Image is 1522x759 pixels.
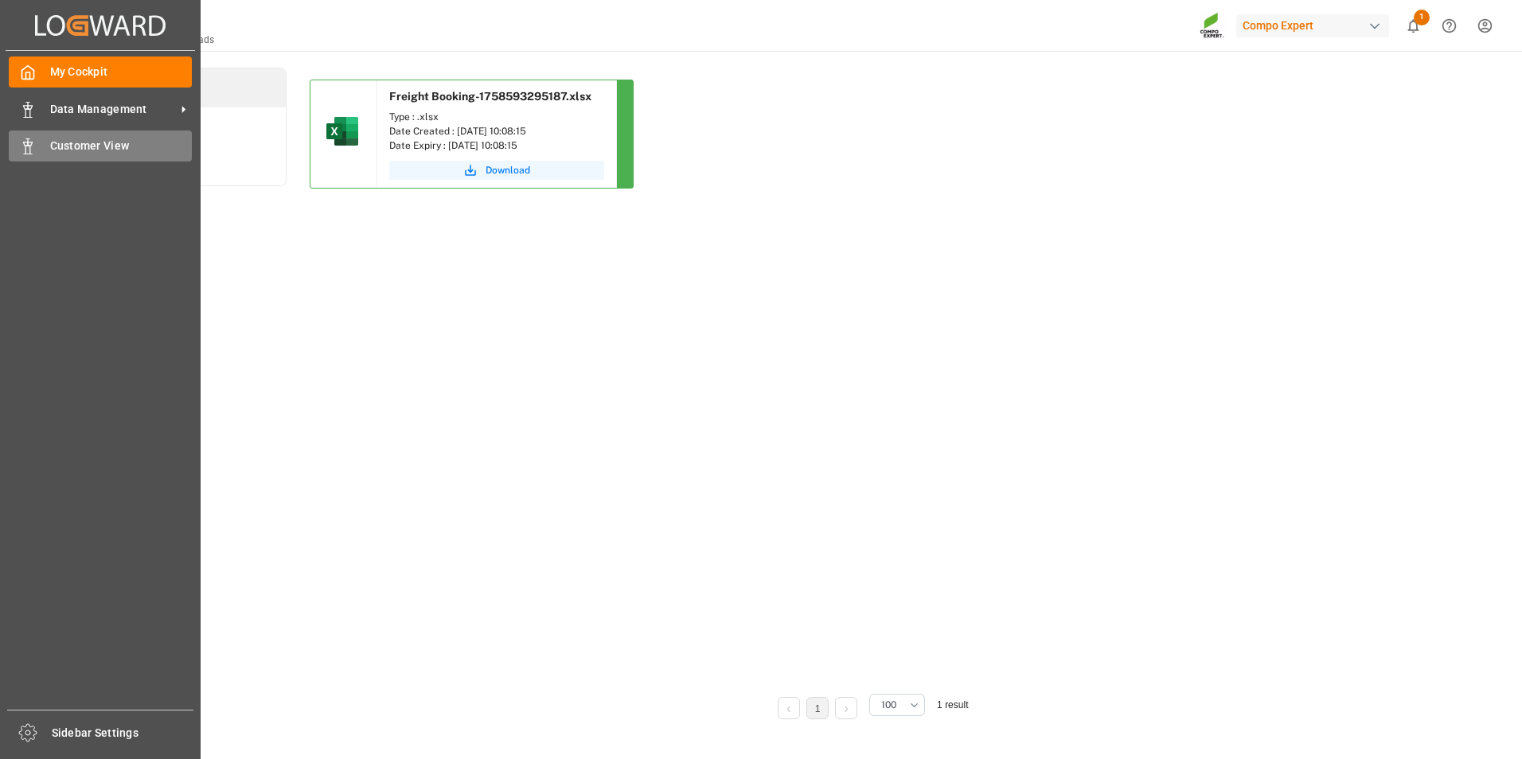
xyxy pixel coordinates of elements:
li: 1 [806,697,829,719]
span: Customer View [50,138,193,154]
button: Compo Expert [1236,10,1395,41]
span: 100 [881,698,896,712]
span: 1 [1414,10,1430,25]
span: My Cockpit [50,64,193,80]
img: Screenshot%202023-09-29%20at%2010.02.21.png_1712312052.png [1200,12,1225,40]
div: Date Expiry : [DATE] 10:08:15 [389,138,604,153]
li: Previous Page [778,697,800,719]
span: Sidebar Settings [52,725,194,741]
a: Customer View [9,130,192,162]
div: Type : .xlsx [389,110,604,124]
a: 1 [815,703,821,714]
button: open menu [869,694,925,716]
span: Freight Booking-1758593295187.xlsx [389,90,591,103]
div: Date Created : [DATE] 10:08:15 [389,124,604,138]
span: Download [486,163,530,177]
a: My Cockpit [9,56,192,88]
div: Compo Expert [1236,14,1389,37]
li: Next Page [835,697,857,719]
button: Download [389,161,604,180]
span: 1 result [937,699,968,710]
button: Help Center [1431,8,1467,44]
img: microsoft-excel-2019--v1.png [323,112,361,150]
span: Data Management [50,101,176,118]
button: show 1 new notifications [1395,8,1431,44]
